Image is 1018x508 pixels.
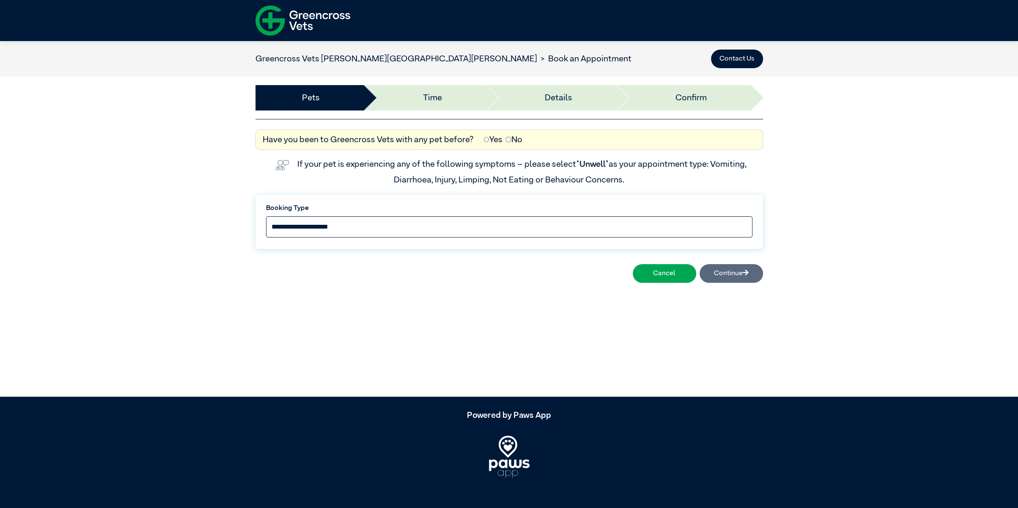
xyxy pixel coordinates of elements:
label: Yes [484,133,502,146]
label: If your pet is experiencing any of the following symptoms – please select as your appointment typ... [297,160,748,184]
a: Pets [302,91,320,104]
label: Have you been to Greencross Vets with any pet before? [263,133,474,146]
input: Yes [484,137,489,142]
img: f-logo [255,2,350,39]
li: Book an Appointment [537,52,631,65]
img: PawsApp [489,436,530,478]
button: Contact Us [711,50,763,68]
span: “Unwell” [576,160,609,168]
a: Greencross Vets [PERSON_NAME][GEOGRAPHIC_DATA][PERSON_NAME] [255,55,537,63]
button: Cancel [633,264,696,283]
img: vet [272,157,292,174]
h5: Powered by Paws App [255,410,763,420]
input: No [505,137,511,142]
nav: breadcrumb [255,52,631,65]
label: No [505,133,522,146]
label: Booking Type [266,203,752,213]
